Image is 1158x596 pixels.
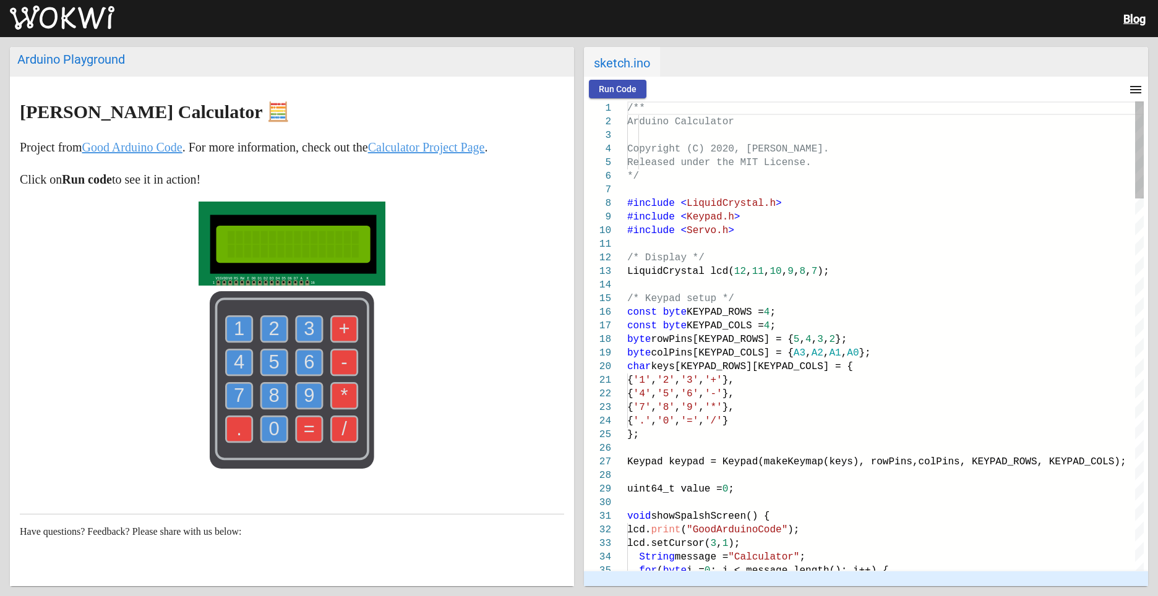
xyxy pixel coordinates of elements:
span: #include [627,211,675,223]
span: ); [787,524,799,535]
textarea: Editor content;Press Alt+F1 for Accessibility Options. [627,101,628,102]
p: Click on to see it in action! [20,169,564,189]
span: const [627,320,657,331]
span: '4' [633,388,651,399]
span: 8 [799,266,805,277]
div: 6 [584,169,611,183]
span: 1 [723,538,729,549]
span: { [627,388,633,399]
div: 4 [584,142,611,156]
span: ); [817,266,829,277]
span: 10 [770,266,781,277]
div: 25 [584,428,611,441]
span: }, [723,388,734,399]
a: Blog [1123,12,1146,25]
span: 9 [787,266,794,277]
div: 10 [584,224,611,237]
div: 11 [584,237,611,251]
span: char [627,361,651,372]
span: "GoodArduinoCode" [687,524,787,535]
span: A3 [794,347,805,359]
span: }, [723,402,734,413]
div: 28 [584,469,611,482]
span: uint64_t value = [627,483,723,495]
span: , [675,388,681,399]
span: Run Code [599,84,637,94]
span: ( [657,565,663,576]
span: byte [627,334,651,345]
span: rowPins[KEYPAD_ROWS] = { [651,334,793,345]
span: }; [835,334,847,345]
span: , [651,415,657,427]
span: void [627,511,651,522]
span: for [639,565,657,576]
span: KEYPAD_COLS = [687,320,764,331]
span: Arduino Calculator [627,116,734,127]
div: 24 [584,414,611,428]
span: ; i < message.length(); i++) { [710,565,888,576]
span: LiquidCrystal lcd( [627,266,734,277]
span: '2' [657,375,675,386]
span: A2 [812,347,823,359]
span: '.' [633,415,651,427]
span: , [675,375,681,386]
span: lcd.setCursor( [627,538,710,549]
span: Released under the MIT License. [627,157,812,168]
span: 2 [830,334,836,345]
div: 29 [584,482,611,496]
span: Have questions? Feedback? Please share with us below: [20,526,242,537]
span: 12 [734,266,746,277]
span: lcd. [627,524,651,535]
span: , [716,538,723,549]
span: '6' [680,388,698,399]
span: /* Keypad setup */ [627,293,734,304]
a: Good Arduino Code [82,140,182,154]
span: ); [728,538,740,549]
a: Calculator Project Page [368,140,485,154]
span: , [651,402,657,413]
span: '9' [680,402,698,413]
span: < [680,225,687,236]
span: > [728,225,734,236]
span: , [805,347,812,359]
div: 34 [584,550,611,564]
span: #include [627,225,675,236]
div: 1 [584,101,611,115]
span: print [651,524,680,535]
span: ; [799,551,805,563]
span: 7 [812,266,818,277]
span: { [627,402,633,413]
b: Run code [62,172,112,186]
div: 21 [584,373,611,387]
span: 3 [817,334,823,345]
span: { [627,375,633,386]
span: sketch.ino [584,47,660,77]
span: , [651,375,657,386]
div: 13 [584,265,611,278]
div: 31 [584,509,611,523]
div: 35 [584,564,611,577]
div: Arduino Playground [17,52,567,67]
div: 27 [584,455,611,469]
span: #include [627,198,675,209]
span: '8' [657,402,675,413]
span: ( [680,524,687,535]
span: 4 [805,334,812,345]
span: /* Display */ [627,252,705,263]
div: 20 [584,360,611,373]
h1: [PERSON_NAME] Calculator 🧮 [20,102,564,122]
span: , [782,266,788,277]
span: < [680,198,687,209]
span: "Calculator" [728,551,799,563]
span: '-' [705,388,723,399]
div: 26 [584,441,611,455]
span: } [723,415,729,427]
span: ; [728,483,734,495]
span: const [627,307,657,318]
span: , [794,266,800,277]
span: , [841,347,847,359]
span: keys[KEYPAD_ROWS][KEYPAD_COLS] = { [651,361,852,372]
span: '=' [680,415,698,427]
span: byte [663,320,687,331]
span: , [698,402,705,413]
